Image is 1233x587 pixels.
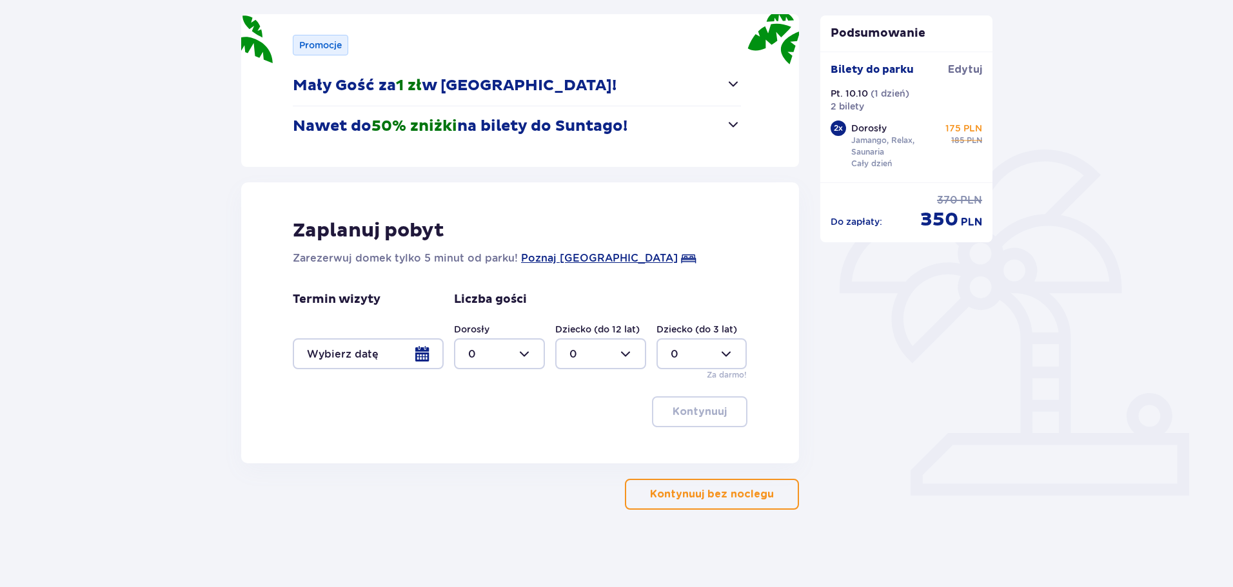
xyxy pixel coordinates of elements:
[920,207,958,232] span: 350
[656,323,737,336] label: Dziecko (do 3 lat)
[650,487,774,501] p: Kontynuuj bez noclegu
[951,135,964,146] span: 185
[521,251,678,266] a: Poznaj [GEOGRAPHIC_DATA]
[293,106,741,146] button: Nawet do50% zniżkina bilety do Suntago!
[454,292,527,307] p: Liczba gości
[851,158,892,169] p: Cały dzień
[961,215,982,229] span: PLN
[299,39,342,52] p: Promocje
[293,292,380,307] p: Termin wizyty
[937,193,958,207] span: 370
[851,122,887,135] p: Dorosły
[967,135,982,146] span: PLN
[851,135,940,158] p: Jamango, Relax, Saunaria
[673,405,727,419] p: Kontynuuj
[948,63,982,77] span: Edytuj
[293,66,741,106] button: Mały Gość za1 złw [GEOGRAPHIC_DATA]!
[396,76,422,95] span: 1 zł
[555,323,640,336] label: Dziecko (do 12 lat)
[652,396,747,427] button: Kontynuuj
[625,479,799,510] button: Kontynuuj bez noclegu
[371,117,457,136] span: 50% zniżki
[831,120,846,136] div: 2 x
[707,369,747,381] p: Za darmo!
[871,87,909,100] p: ( 1 dzień )
[831,100,864,113] p: 2 bilety
[293,251,518,266] p: Zarezerwuj domek tylko 5 minut od parku!
[820,26,993,41] p: Podsumowanie
[831,87,868,100] p: Pt. 10.10
[293,117,627,136] p: Nawet do na bilety do Suntago!
[831,63,914,77] p: Bilety do parku
[293,76,616,95] p: Mały Gość za w [GEOGRAPHIC_DATA]!
[831,215,882,228] p: Do zapłaty :
[293,218,444,243] p: Zaplanuj pobyt
[454,323,489,336] label: Dorosły
[960,193,982,207] span: PLN
[945,122,982,135] p: 175 PLN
